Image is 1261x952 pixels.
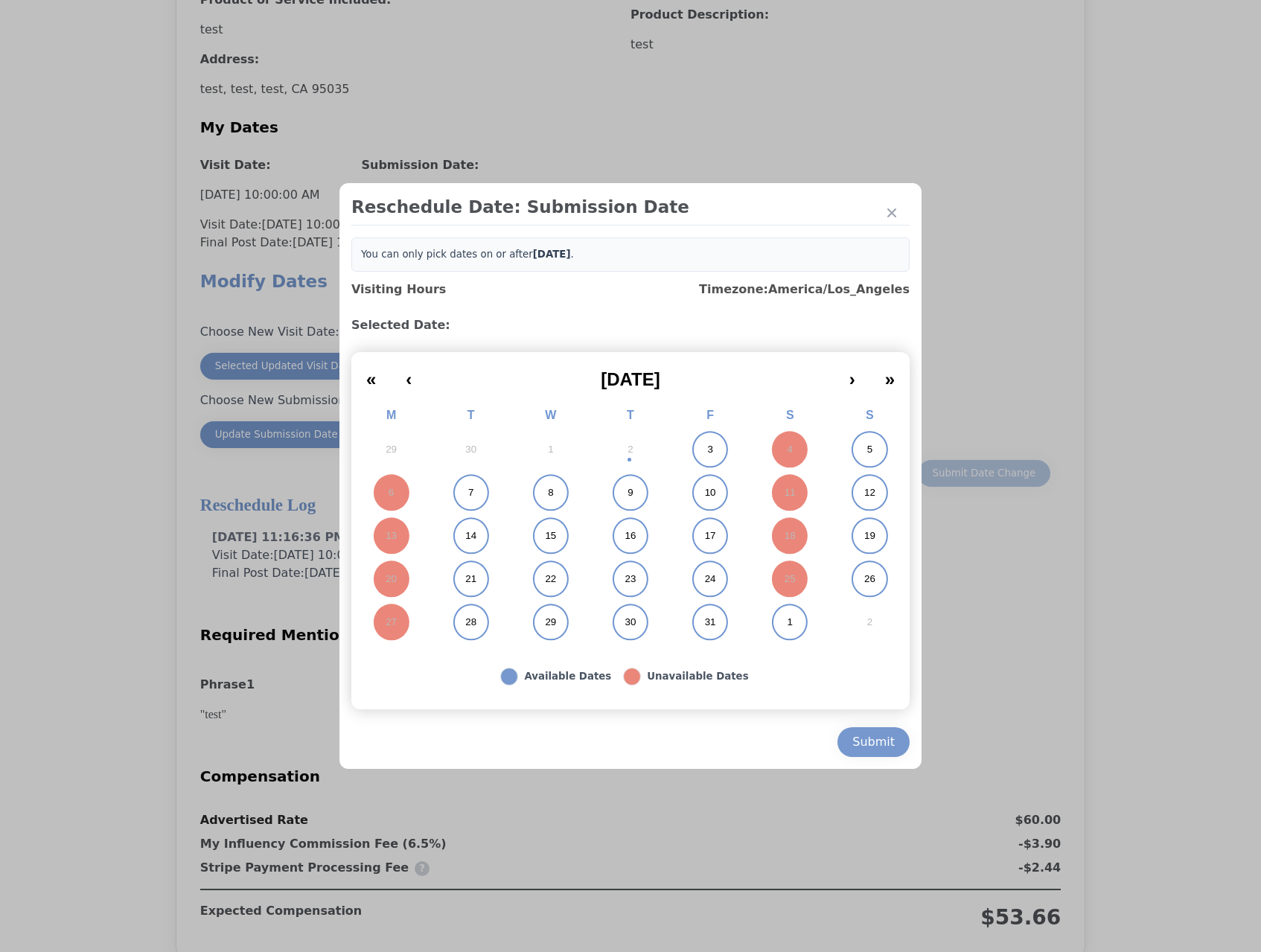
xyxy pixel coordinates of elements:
[864,572,875,586] abbr: October 26, 2025
[431,428,511,471] button: September 30, 2025
[545,409,556,421] abbr: Wednesday
[533,249,571,260] b: [DATE]
[386,616,397,629] abbr: October 27, 2025
[705,572,716,586] abbr: October 24, 2025
[351,601,431,644] button: October 27, 2025
[750,471,830,514] button: October 11, 2025
[837,727,910,757] button: Submit
[511,558,590,601] button: October 22, 2025
[671,514,750,558] button: October 17, 2025
[785,486,796,499] abbr: October 11, 2025
[590,428,670,471] button: October 2, 2025
[511,601,590,644] button: October 29, 2025
[601,369,660,389] span: [DATE]
[788,443,793,456] abbr: October 4, 2025
[431,558,511,601] button: October 21, 2025
[386,409,396,421] abbr: Monday
[671,601,750,644] button: October 31, 2025
[427,358,834,391] button: [DATE]
[545,616,556,629] abbr: October 29, 2025
[867,443,872,456] abbr: October 5, 2025
[750,601,830,644] button: November 1, 2025
[465,572,476,586] abbr: October 21, 2025
[386,572,397,586] abbr: October 20, 2025
[852,733,895,751] div: Submit
[671,558,750,601] button: October 24, 2025
[864,486,875,499] abbr: October 12, 2025
[511,428,590,471] button: October 1, 2025
[590,558,670,601] button: October 23, 2025
[830,471,910,514] button: October 12, 2025
[671,471,750,514] button: October 10, 2025
[628,486,633,499] abbr: October 9, 2025
[625,616,636,629] abbr: October 30, 2025
[389,486,394,499] abbr: October 6, 2025
[465,616,476,629] abbr: October 28, 2025
[386,529,397,543] abbr: October 13, 2025
[524,669,611,684] div: Available Dates
[545,529,556,543] abbr: October 15, 2025
[465,529,476,543] abbr: October 14, 2025
[830,514,910,558] button: October 19, 2025
[386,443,397,456] abbr: September 29, 2025
[647,669,748,684] div: Unavailable Dates
[705,486,716,499] abbr: October 10, 2025
[750,428,830,471] button: October 4, 2025
[788,616,793,629] abbr: November 1, 2025
[467,409,475,421] abbr: Tuesday
[351,316,910,334] h3: Selected Date:
[431,514,511,558] button: October 14, 2025
[351,281,446,298] h3: Visiting Hours
[511,471,590,514] button: October 8, 2025
[465,443,476,456] abbr: September 30, 2025
[548,486,553,499] abbr: October 8, 2025
[834,358,870,391] button: ›
[625,572,636,586] abbr: October 23, 2025
[590,514,670,558] button: October 16, 2025
[830,601,910,644] button: November 2, 2025
[870,358,910,391] button: »
[750,558,830,601] button: October 25, 2025
[830,428,910,471] button: October 5, 2025
[671,428,750,471] button: October 3, 2025
[351,558,431,601] button: October 20, 2025
[351,471,431,514] button: October 6, 2025
[699,281,910,298] h3: Timezone: America/Los_Angeles
[511,514,590,558] button: October 15, 2025
[351,358,391,391] button: «
[707,443,712,456] abbr: October 3, 2025
[391,358,427,391] button: ‹
[351,237,910,272] div: You can only pick dates on or after .
[351,514,431,558] button: October 13, 2025
[867,616,872,629] abbr: November 2, 2025
[628,443,633,456] abbr: October 2, 2025
[431,601,511,644] button: October 28, 2025
[468,486,473,499] abbr: October 7, 2025
[548,443,553,456] abbr: October 1, 2025
[866,409,874,421] abbr: Sunday
[785,572,796,586] abbr: October 25, 2025
[431,471,511,514] button: October 7, 2025
[590,601,670,644] button: October 30, 2025
[705,529,716,543] abbr: October 17, 2025
[786,409,794,421] abbr: Saturday
[750,514,830,558] button: October 18, 2025
[706,409,714,421] abbr: Friday
[830,558,910,601] button: October 26, 2025
[625,529,636,543] abbr: October 16, 2025
[351,195,910,219] h2: Reschedule Date: Submission Date
[351,428,431,471] button: September 29, 2025
[545,572,556,586] abbr: October 22, 2025
[864,529,875,543] abbr: October 19, 2025
[785,529,796,543] abbr: October 18, 2025
[705,616,716,629] abbr: October 31, 2025
[590,471,670,514] button: October 9, 2025
[627,409,634,421] abbr: Thursday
